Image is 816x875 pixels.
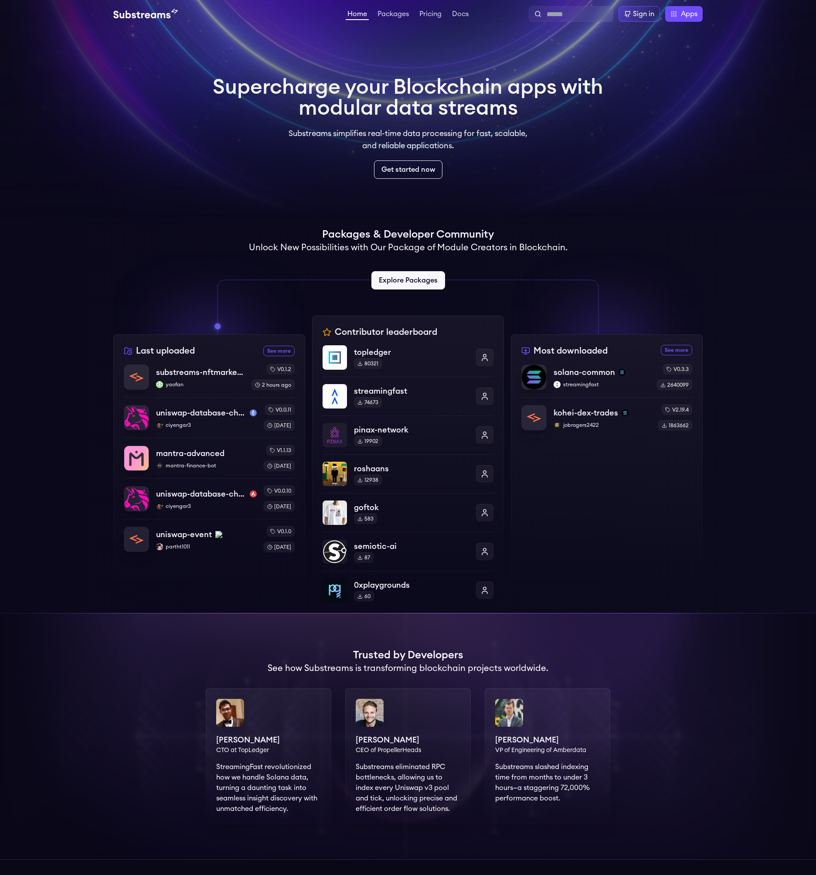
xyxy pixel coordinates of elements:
img: kohei-dex-trades [522,405,546,430]
a: Get started now [374,160,442,179]
img: sepolia [250,409,257,416]
div: v0.0.11 [265,405,295,415]
div: v0.1.0 [267,526,295,537]
a: kohei-dex-tradeskohei-dex-tradessolanajobrogers2422jobrogers2422v2.19.41863662 [521,397,692,431]
div: v0.3.3 [663,364,692,375]
h1: Packages & Developer Community [322,228,494,242]
a: mantra-advancedmantra-advancedmantra-finance-botmantra-finance-botv1.1.13[DATE] [124,438,295,478]
img: mantra-advanced [124,446,149,470]
img: ciyengar3 [156,422,163,429]
img: solana [622,409,629,416]
div: 80321 [354,358,382,369]
p: yaofan [156,381,245,388]
p: streamingfast [354,385,469,397]
p: goftok [354,501,469,514]
p: solana-common [554,366,615,378]
div: v2.19.4 [662,405,692,415]
img: 0xplaygrounds [323,578,347,603]
div: 1863662 [658,420,692,431]
img: semiotic-ai [323,539,347,564]
p: jobrogers2422 [554,422,651,429]
a: solana-commonsolana-commonsolanastreamingfaststreamingfastv0.3.32640099 [521,364,692,397]
div: 2640099 [657,380,692,390]
p: ciyengar3 [156,422,257,429]
h2: See how Substreams is transforming blockchain projects worldwide. [268,662,548,674]
div: 87 [354,552,374,563]
a: uniswap-eventuniswap-eventbnbpartht1011partht1011v0.1.0[DATE] [124,519,295,552]
p: uniswap-database-changes-avalanche [156,488,246,500]
img: uniswap-database-changes-sepolia [124,405,149,430]
div: 60 [354,591,374,602]
img: substreams-nftmarketplace [124,365,149,389]
p: ciyengar3 [156,503,257,510]
p: partht1011 [156,543,257,550]
a: streamingfaststreamingfast74673 [323,377,493,415]
div: 19902 [354,436,382,446]
img: mantra-finance-bot [156,462,163,469]
p: semiotic-ai [354,540,469,552]
img: topledger [323,345,347,370]
div: v0.1.2 [267,364,295,375]
div: 12938 [354,475,382,485]
p: Substreams simplifies real-time data processing for fast, scalable, and reliable applications. [282,127,534,152]
div: 2 hours ago [252,380,295,390]
img: streamingfast [323,384,347,409]
div: 583 [354,514,377,524]
div: Sign in [633,9,654,19]
a: Explore Packages [371,271,445,289]
img: ciyengar3 [156,503,163,510]
img: goftok [323,500,347,525]
a: goftokgoftok583 [323,493,493,532]
img: pinax-network [323,423,347,447]
p: substreams-nftmarketplace [156,366,245,378]
a: See more most downloaded packages [661,345,692,355]
div: [DATE] [264,542,295,552]
div: [DATE] [264,501,295,512]
a: Pricing [418,10,443,19]
img: uniswap-database-changes-avalanche [124,487,149,511]
a: See more recently uploaded packages [263,346,295,356]
a: uniswap-database-changes-avalancheuniswap-database-changes-avalancheavalancheciyengar3ciyengar3v0... [124,478,295,519]
div: v1.1.13 [266,445,295,456]
a: Sign in [619,6,660,22]
a: uniswap-database-changes-sepoliauniswap-database-changes-sepoliasepoliaciyengar3ciyengar3v0.0.11[... [124,397,295,438]
span: Apps [681,9,697,19]
img: bnb [215,531,222,538]
img: yaofan [156,381,163,388]
img: partht1011 [156,543,163,550]
a: pinax-networkpinax-network19902 [323,415,493,454]
img: roshaans [323,462,347,486]
img: solana [619,369,626,376]
a: Home [346,10,369,20]
img: jobrogers2422 [554,422,561,429]
p: mantra-advanced [156,447,224,460]
a: Docs [450,10,470,19]
div: v0.0.10 [264,486,295,496]
p: 0xplaygrounds [354,579,469,591]
img: avalanche [250,490,257,497]
div: [DATE] [264,461,295,471]
p: uniswap-database-changes-sepolia [156,407,246,419]
a: Packages [376,10,411,19]
p: mantra-finance-bot [156,462,257,469]
img: solana-common [522,365,546,389]
img: streamingfast [554,381,561,388]
a: 0xplaygrounds0xplaygrounds60 [323,571,493,603]
h2: Unlock New Possibilities with Our Package of Module Creators in Blockchain. [249,242,568,254]
div: [DATE] [264,420,295,431]
p: roshaans [354,463,469,475]
p: topledger [354,346,469,358]
a: substreams-nftmarketplacesubstreams-nftmarketplaceyaofanyaofanv0.1.22 hours ago [124,364,295,397]
img: Substream's logo [113,9,178,19]
h1: Supercharge your Blockchain apps with modular data streams [213,77,603,119]
a: roshaansroshaans12938 [323,454,493,493]
p: streamingfast [554,381,650,388]
h1: Trusted by Developers [353,648,463,662]
div: 74673 [354,397,382,408]
p: uniswap-event [156,528,212,541]
p: kohei-dex-trades [554,407,618,419]
img: uniswap-event [124,527,149,552]
a: topledgertopledger80321 [323,345,493,377]
a: semiotic-aisemiotic-ai87 [323,532,493,571]
p: pinax-network [354,424,469,436]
